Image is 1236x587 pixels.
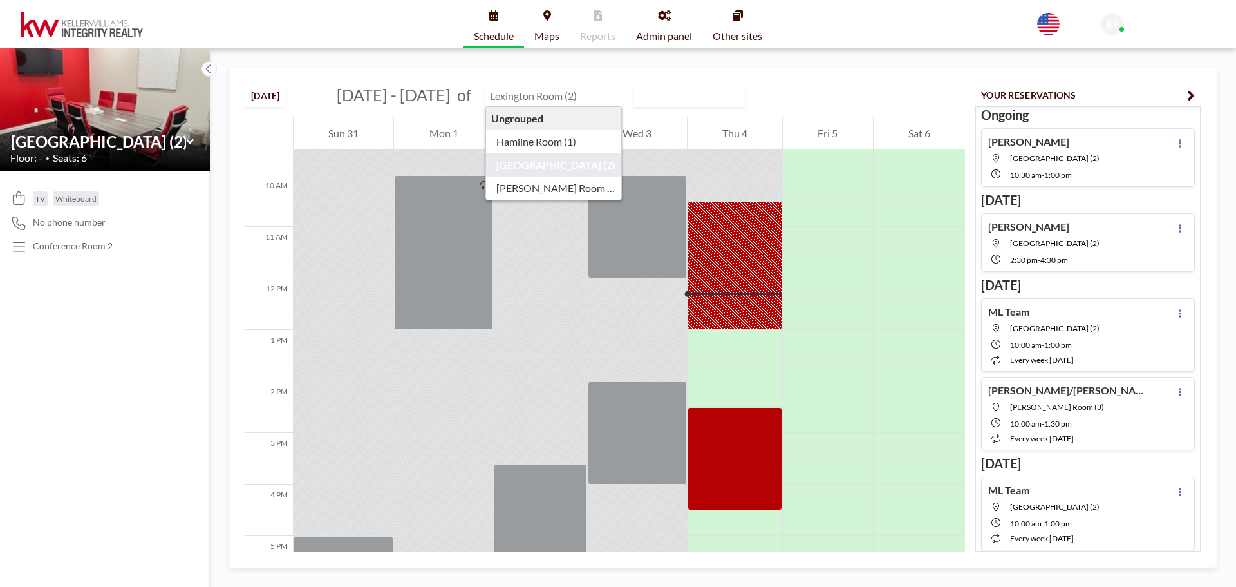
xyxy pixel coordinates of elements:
[534,31,559,41] span: Maps
[1044,419,1072,428] span: 1:30 PM
[988,305,1029,318] h4: ML Team
[580,31,615,41] span: Reports
[55,194,97,204] span: Whiteboard
[636,31,692,41] span: Admin panel
[474,31,514,41] span: Schedule
[486,130,622,153] div: Hamline Room (1)
[1010,323,1100,333] span: Lexington Room (2)
[1010,502,1100,512] span: Lexington Room (2)
[294,117,393,149] div: Sun 31
[988,220,1069,233] h4: [PERSON_NAME]
[245,227,293,278] div: 11 AM
[1044,170,1072,180] span: 1:00 PM
[981,456,1195,472] h3: [DATE]
[245,330,293,381] div: 1 PM
[1042,419,1044,428] span: -
[975,84,1201,106] button: YOUR RESERVATIONS
[1042,340,1044,350] span: -
[981,192,1195,208] h3: [DATE]
[11,132,186,151] input: Lexington Room (2)
[588,117,686,149] div: Wed 3
[988,384,1149,397] h4: [PERSON_NAME]/[PERSON_NAME]
[713,31,762,41] span: Other sites
[35,194,45,204] span: TV
[1038,255,1040,265] span: -
[1010,419,1042,428] span: 10:00 AM
[337,85,451,104] span: [DATE] - [DATE]
[1010,434,1074,443] span: every week [DATE]
[783,117,872,149] div: Fri 5
[988,484,1029,497] h4: ML Team
[245,433,293,485] div: 3 PM
[394,117,492,149] div: Mon 1
[486,177,622,200] div: [PERSON_NAME] Room (3)
[981,277,1195,293] h3: [DATE]
[1010,355,1074,365] span: every week [DATE]
[245,278,293,330] div: 12 PM
[988,135,1069,148] h4: [PERSON_NAME]
[710,87,724,104] input: Search for option
[1010,153,1100,163] span: Lexington Room (2)
[1010,534,1074,543] span: every week [DATE]
[633,84,745,106] div: Search for option
[53,151,87,164] span: Seats: 6
[1044,340,1072,350] span: 1:00 PM
[21,12,143,37] img: organization-logo
[688,117,782,149] div: Thu 4
[1107,19,1118,30] span: KF
[1040,255,1068,265] span: 4:30 PM
[874,117,965,149] div: Sat 6
[10,151,42,164] span: Floor: -
[1128,26,1152,35] span: Admin
[33,240,113,252] p: Conference Room 2
[33,217,106,228] span: No phone number
[1010,340,1042,350] span: 10:00 AM
[636,87,709,104] span: WEEKLY VIEW
[981,107,1195,123] h3: Ongoing
[1044,519,1072,528] span: 1:00 PM
[486,107,622,130] div: Ungrouped
[1010,519,1042,528] span: 10:00 AM
[457,85,471,105] span: of
[486,153,622,177] div: [GEOGRAPHIC_DATA] (2)
[1010,255,1038,265] span: 2:30 PM
[245,485,293,536] div: 4 PM
[1128,14,1199,25] span: KWIR Front Desk
[46,154,50,162] span: •
[1010,170,1042,180] span: 10:30 AM
[485,85,609,106] input: Lexington Room (2)
[1042,170,1044,180] span: -
[1042,519,1044,528] span: -
[245,381,293,433] div: 2 PM
[245,84,286,107] button: [DATE]
[1010,402,1104,412] span: Snelling Room (3)
[245,175,293,227] div: 10 AM
[245,124,293,175] div: 9 AM
[1010,238,1100,248] span: Lexington Room (2)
